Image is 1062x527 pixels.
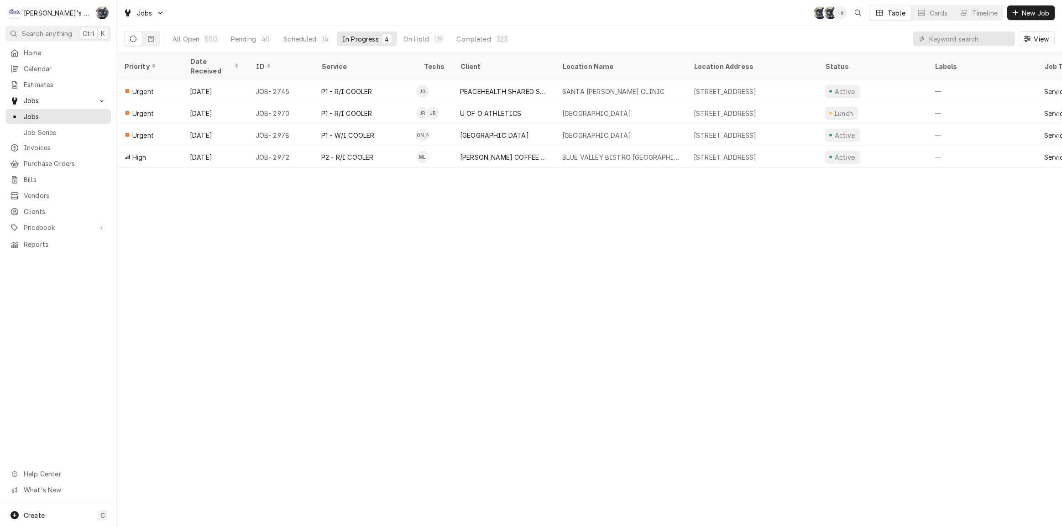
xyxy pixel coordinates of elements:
[24,64,106,73] span: Calendar
[5,466,111,481] a: Go to Help Center
[562,109,631,118] div: [GEOGRAPHIC_DATA]
[24,207,106,216] span: Clients
[83,29,94,38] span: Ctrl
[22,29,72,38] span: Search anything
[935,62,1030,71] div: Labels
[24,469,105,479] span: Help Center
[124,62,173,71] div: Priority
[456,34,491,44] div: Completed
[96,6,109,19] div: SB
[132,152,146,162] span: High
[562,87,664,96] div: SANTA [PERSON_NAME] CLINIC
[322,34,329,44] div: 14
[814,6,827,19] div: Sarah Bendele's Avatar
[120,5,168,21] a: Go to Jobs
[384,34,390,44] div: 4
[342,34,379,44] div: In Progress
[24,112,106,121] span: Jobs
[231,34,256,44] div: Pending
[183,102,248,124] div: [DATE]
[1007,5,1055,20] button: New Job
[5,26,111,42] button: Search anythingCtrlK
[24,223,93,232] span: Pricebook
[5,125,111,140] a: Job Series
[5,204,111,219] a: Clients
[137,8,152,18] span: Jobs
[8,6,21,19] div: C
[5,109,111,124] a: Jobs
[5,45,111,60] a: Home
[426,107,439,120] div: Joey Brabb's Avatar
[24,511,45,519] span: Create
[927,146,1037,168] div: —
[24,159,106,168] span: Purchase Orders
[426,107,439,120] div: JB
[833,87,856,96] div: Active
[403,34,429,44] div: On Hold
[416,85,429,98] div: Johnny Guerra's Avatar
[248,146,314,168] div: JOB-2972
[321,152,373,162] div: P2 - R/I COOLER
[460,152,548,162] div: [PERSON_NAME] COFFEE COMPANY
[24,191,106,200] span: Vendors
[5,61,111,76] a: Calendar
[972,8,998,18] div: Timeline
[5,93,111,108] a: Go to Jobs
[497,34,507,44] div: 323
[416,107,429,120] div: Jeff Rue's Avatar
[562,130,631,140] div: [GEOGRAPHIC_DATA]
[321,62,407,71] div: Service
[205,34,217,44] div: 500
[190,57,239,76] div: Date Received
[248,80,314,102] div: JOB-2745
[416,151,429,163] div: Mikah Levitt-Freimuth's Avatar
[183,124,248,146] div: [DATE]
[5,237,111,252] a: Reports
[24,80,106,89] span: Estimates
[5,172,111,187] a: Bills
[24,485,105,495] span: What's New
[833,152,856,162] div: Active
[173,34,199,44] div: All Open
[321,109,372,118] div: P1 - R/I COOLER
[1019,31,1055,46] button: View
[183,80,248,102] div: [DATE]
[424,62,445,71] div: Techs
[132,87,154,96] span: Urgent
[256,62,305,71] div: ID
[833,130,856,140] div: Active
[24,128,106,137] span: Job Series
[24,143,106,152] span: Invoices
[694,109,757,118] div: [STREET_ADDRESS]
[927,80,1037,102] div: —
[824,6,837,19] div: Sarah Bendele's Avatar
[562,152,679,162] div: BLUE VALLEY BISTRO [GEOGRAPHIC_DATA]
[825,62,918,71] div: Status
[5,188,111,203] a: Vendors
[416,129,429,141] div: Justin Achter's Avatar
[930,8,948,18] div: Cards
[101,29,105,38] span: K
[927,102,1037,124] div: —
[416,151,429,163] div: ML
[416,129,429,141] div: [PERSON_NAME]
[24,175,106,184] span: Bills
[888,8,905,18] div: Table
[5,482,111,497] a: Go to What's New
[434,34,443,44] div: 119
[1032,34,1051,44] span: View
[814,6,827,19] div: SB
[416,107,429,120] div: JR
[834,6,847,19] div: + 6
[824,6,837,19] div: SB
[262,34,270,44] div: 40
[24,48,106,57] span: Home
[460,62,546,71] div: Client
[694,62,809,71] div: Location Address
[24,8,91,18] div: [PERSON_NAME]'s Refrigeration
[460,109,522,118] div: U OF O ATHLETICS
[460,87,548,96] div: PEACEHEALTH SHARED SERVICE CENTER
[5,77,111,92] a: Estimates
[248,124,314,146] div: JOB-2978
[5,156,111,171] a: Purchase Orders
